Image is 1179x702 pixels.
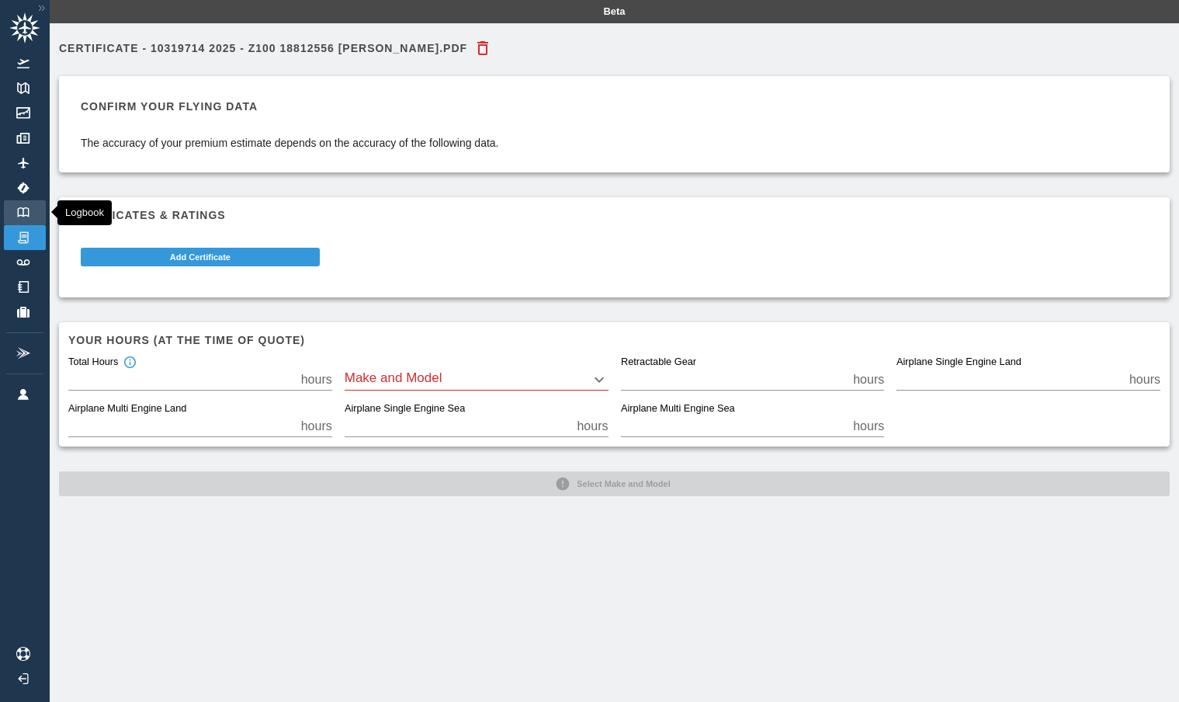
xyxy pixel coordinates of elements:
label: Airplane Multi Engine Sea [621,402,735,416]
p: hours [1129,370,1160,389]
h6: Certificates & Ratings [68,207,1160,224]
label: Airplane Multi Engine Land [68,402,186,416]
label: Retractable Gear [621,356,696,370]
p: hours [577,417,608,436]
label: Airplane Single Engine Sea [345,402,465,416]
p: hours [853,417,884,436]
label: Airplane Single Engine Land [896,356,1021,370]
h6: Confirm your flying data [81,98,499,115]
p: The accuracy of your premium estimate depends on the accuracy of the following data. [81,135,499,151]
svg: Total hours in fixed-wing aircraft [123,356,137,370]
h6: Your hours (at the time of quote) [68,332,1160,349]
p: hours [853,370,884,389]
button: Add Certificate [81,248,320,266]
div: Total Hours [68,356,137,370]
h6: Certificate - 10319714 2025 - Z100 18812556 [PERSON_NAME].pdf [59,43,467,54]
p: hours [301,417,332,436]
p: hours [301,370,332,389]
